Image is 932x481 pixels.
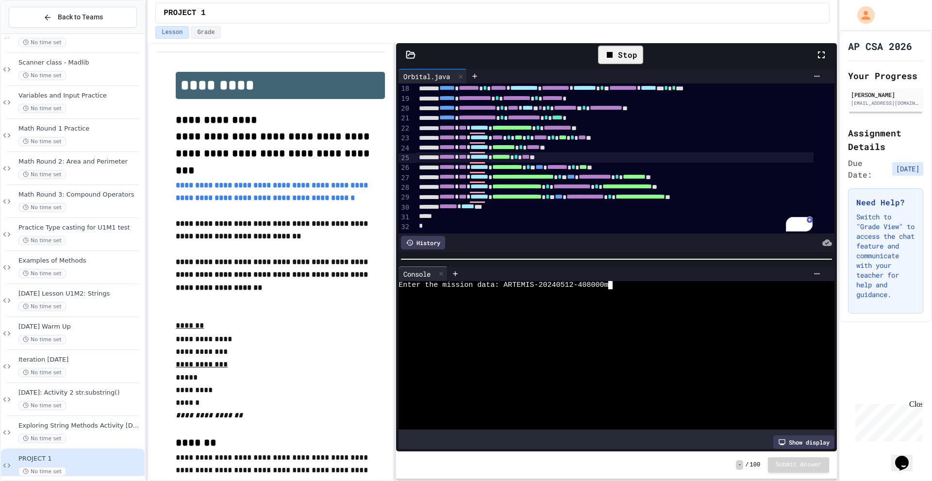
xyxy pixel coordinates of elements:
[745,461,749,469] span: /
[399,281,608,289] span: Enter the mission data: ARTEMIS-20240512-408000m
[848,69,923,83] h2: Your Progress
[399,144,411,153] div: 24
[18,203,66,212] span: No time set
[401,236,445,249] div: History
[18,92,143,100] span: Variables and Input Practice
[399,173,411,183] div: 27
[18,368,66,377] span: No time set
[399,114,411,123] div: 21
[4,4,67,62] div: Chat with us now!Close
[9,7,137,28] button: Back to Teams
[399,266,448,281] div: Console
[155,26,189,39] button: Lesson
[399,133,411,143] div: 23
[18,104,66,113] span: No time set
[892,162,923,176] span: [DATE]
[851,100,920,107] div: [EMAIL_ADDRESS][DOMAIN_NAME]
[750,461,761,469] span: 100
[18,323,143,331] span: [DATE] Warm Up
[399,94,411,104] div: 19
[18,125,143,133] span: Math Round 1 Practice
[891,442,922,471] iframe: chat widget
[399,104,411,114] div: 20
[191,26,221,39] button: Grade
[18,224,143,232] span: Practice Type casting for U1M1 test
[399,71,455,82] div: Orbital.java
[736,460,743,470] span: -
[18,236,66,245] span: No time set
[848,39,912,53] h1: AP CSA 2026
[848,126,923,153] h2: Assignment Details
[851,400,922,441] iframe: chat widget
[18,158,143,166] span: Math Round 2: Area and Perimeter
[856,212,915,299] p: Switch to "Grade View" to access the chat feature and communicate with your teacher for help and ...
[18,257,143,265] span: Examples of Methods
[18,422,143,430] span: Exploring String Methods Activity [DATE]
[399,84,411,94] div: 18
[18,335,66,344] span: No time set
[399,183,411,193] div: 28
[18,137,66,146] span: No time set
[773,435,834,449] div: Show display
[399,163,411,173] div: 26
[768,457,829,473] button: Submit Answer
[18,434,66,443] span: No time set
[18,356,143,364] span: Iteration [DATE]
[399,69,467,83] div: Orbital.java
[18,191,143,199] span: Math Round 3: Compound Operators
[598,46,643,64] div: Stop
[399,222,411,232] div: 32
[18,467,66,476] span: No time set
[18,302,66,311] span: No time set
[399,124,411,133] div: 22
[776,461,821,469] span: Submit Answer
[18,59,143,67] span: Scanner class - Madlib
[399,153,411,163] div: 25
[18,455,143,463] span: PROJECT 1
[164,7,205,19] span: PROJECT 1
[18,401,66,410] span: No time set
[18,170,66,179] span: No time set
[851,90,920,99] div: [PERSON_NAME]
[856,197,915,208] h3: Need Help?
[58,12,103,22] span: Back to Teams
[847,4,877,26] div: My Account
[848,157,888,181] span: Due Date:
[399,213,411,222] div: 31
[18,71,66,80] span: No time set
[18,290,143,298] span: [DATE] Lesson U1M2: Strings
[399,203,411,213] div: 30
[18,269,66,278] span: No time set
[18,389,143,397] span: [DATE]: Activity 2 str.substring()
[18,38,66,47] span: No time set
[399,269,435,279] div: Console
[399,193,411,202] div: 29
